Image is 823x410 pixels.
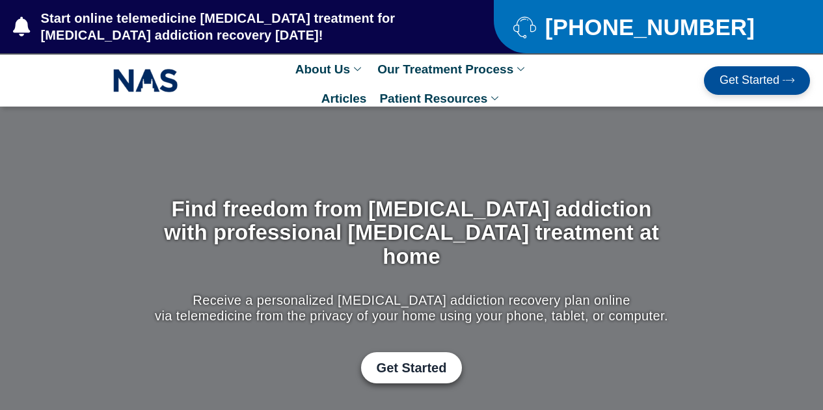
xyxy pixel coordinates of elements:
p: Receive a personalized [MEDICAL_DATA] addiction recovery plan online via telemedicine from the pr... [152,292,671,324]
a: Our Treatment Process [371,55,534,84]
span: Get Started [720,74,779,87]
div: Get Started with Suboxone Treatment by filling-out this new patient packet form [152,352,671,383]
span: Get Started [377,360,447,376]
a: Get Started [361,352,463,383]
a: About Us [289,55,371,84]
a: Patient Resources [373,84,508,113]
a: Start online telemedicine [MEDICAL_DATA] treatment for [MEDICAL_DATA] addiction recovery [DATE]! [13,10,442,44]
span: Start online telemedicine [MEDICAL_DATA] treatment for [MEDICAL_DATA] addiction recovery [DATE]! [38,10,442,44]
span: [PHONE_NUMBER] [542,19,755,35]
a: Articles [315,84,373,113]
img: NAS_email_signature-removebg-preview.png [113,66,178,96]
a: [PHONE_NUMBER] [513,16,790,38]
h1: Find freedom from [MEDICAL_DATA] addiction with professional [MEDICAL_DATA] treatment at home [152,198,671,268]
a: Get Started [704,66,810,95]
